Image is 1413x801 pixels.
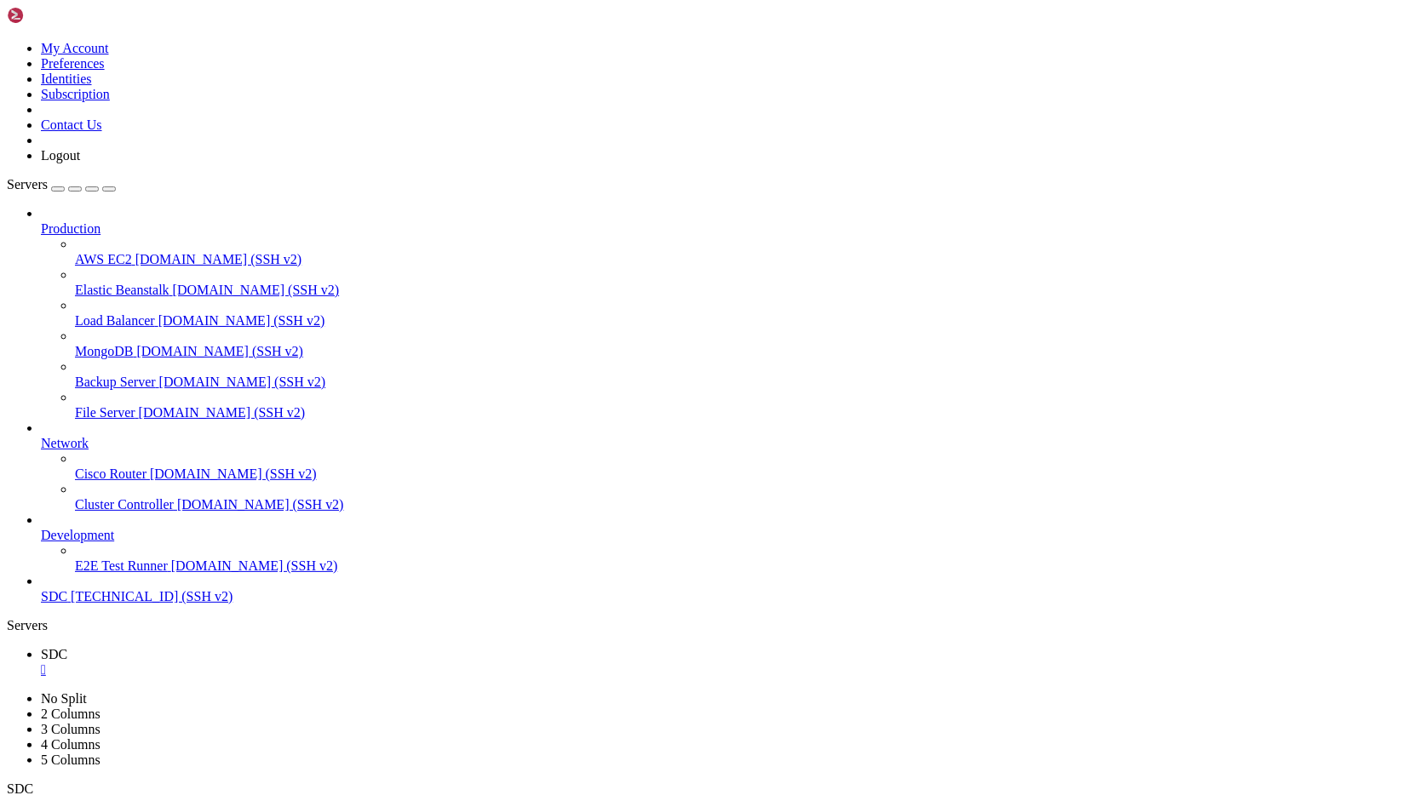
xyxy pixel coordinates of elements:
div: Servers [7,618,1406,633]
a: 2 Columns [41,707,101,721]
a: Network [41,436,1406,451]
span: Production [41,221,101,236]
a: E2E Test Runner [DOMAIN_NAME] (SSH v2) [75,558,1406,574]
a: Production [41,221,1406,237]
li: MongoDB [DOMAIN_NAME] (SSH v2) [75,329,1406,359]
li: File Server [DOMAIN_NAME] (SSH v2) [75,390,1406,421]
li: Cisco Router [DOMAIN_NAME] (SSH v2) [75,451,1406,482]
a: Cluster Controller [DOMAIN_NAME] (SSH v2) [75,497,1406,512]
span: [DOMAIN_NAME] (SSH v2) [177,497,344,512]
span: E2E Test Runner [75,558,168,573]
a: Development [41,528,1406,543]
li: Elastic Beanstalk [DOMAIN_NAME] (SSH v2) [75,267,1406,298]
a: Logout [41,148,80,163]
a: Load Balancer [DOMAIN_NAME] (SSH v2) [75,313,1406,329]
span: SDC [41,589,67,604]
a: 5 Columns [41,752,101,767]
li: Development [41,512,1406,574]
a: 4 Columns [41,737,101,752]
span: Cluster Controller [75,497,174,512]
span: [DOMAIN_NAME] (SSH v2) [159,375,326,389]
li: E2E Test Runner [DOMAIN_NAME] (SSH v2) [75,543,1406,574]
a: Subscription [41,87,110,101]
a: MongoDB [DOMAIN_NAME] (SSH v2) [75,344,1406,359]
span: [DOMAIN_NAME] (SSH v2) [136,344,303,358]
li: Backup Server [DOMAIN_NAME] (SSH v2) [75,359,1406,390]
span: Elastic Beanstalk [75,283,169,297]
a: No Split [41,691,87,706]
a: Servers [7,177,116,192]
li: Network [41,421,1406,512]
span: SDC [7,781,33,796]
span: Backup Server [75,375,156,389]
span: AWS EC2 [75,252,132,266]
li: Cluster Controller [DOMAIN_NAME] (SSH v2) [75,482,1406,512]
a: Elastic Beanstalk [DOMAIN_NAME] (SSH v2) [75,283,1406,298]
span: [DOMAIN_NAME] (SSH v2) [150,466,317,481]
a: 3 Columns [41,722,101,736]
div: (0, 1) [7,21,14,36]
span: [DOMAIN_NAME] (SSH v2) [135,252,302,266]
a: Contact Us [41,117,102,132]
a: Cisco Router [DOMAIN_NAME] (SSH v2) [75,466,1406,482]
span: Cisco Router [75,466,146,481]
span: [DOMAIN_NAME] (SSH v2) [173,283,340,297]
a: Backup Server [DOMAIN_NAME] (SSH v2) [75,375,1406,390]
span: File Server [75,405,135,420]
a: SDC [TECHNICAL_ID] (SSH v2) [41,589,1406,604]
li: SDC [TECHNICAL_ID] (SSH v2) [41,574,1406,604]
span: [DOMAIN_NAME] (SSH v2) [158,313,325,328]
a:  [41,662,1406,678]
li: AWS EC2 [DOMAIN_NAME] (SSH v2) [75,237,1406,267]
span: MongoDB [75,344,133,358]
li: Load Balancer [DOMAIN_NAME] (SSH v2) [75,298,1406,329]
li: Production [41,206,1406,421]
a: Preferences [41,56,105,71]
span: [TECHNICAL_ID] (SSH v2) [71,589,233,604]
span: Network [41,436,89,450]
img: Shellngn [7,7,105,24]
a: My Account [41,41,109,55]
span: Development [41,528,114,542]
a: SDC [41,647,1406,678]
span: Servers [7,177,48,192]
span: SDC [41,647,67,661]
a: AWS EC2 [DOMAIN_NAME] (SSH v2) [75,252,1406,267]
span: [DOMAIN_NAME] (SSH v2) [171,558,338,573]
x-row: Connecting [TECHNICAL_ID]... [7,7,1192,21]
a: Identities [41,72,92,86]
a: File Server [DOMAIN_NAME] (SSH v2) [75,405,1406,421]
span: [DOMAIN_NAME] (SSH v2) [139,405,306,420]
span: Load Balancer [75,313,155,328]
